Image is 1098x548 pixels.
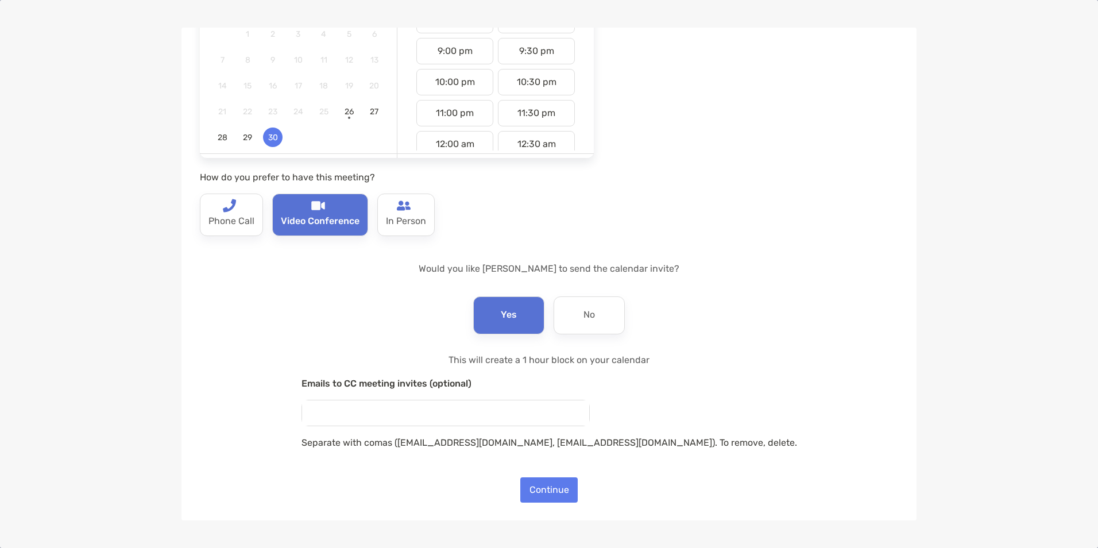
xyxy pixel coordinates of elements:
[339,81,359,91] span: 19
[212,107,232,117] span: 21
[430,378,471,389] span: (optional)
[498,131,575,157] div: 12:30 am
[314,81,334,91] span: 18
[200,170,594,184] p: How do you prefer to have this meeting?
[311,199,325,213] img: type-call
[520,477,578,503] button: Continue
[583,306,595,325] p: No
[238,107,257,117] span: 22
[501,306,517,325] p: Yes
[416,69,493,95] div: 10:00 pm
[288,107,308,117] span: 24
[416,100,493,126] div: 11:00 pm
[365,55,384,65] span: 13
[339,55,359,65] span: 12
[288,55,308,65] span: 10
[212,55,232,65] span: 7
[222,199,236,213] img: type-call
[263,107,283,117] span: 23
[238,133,257,142] span: 29
[301,435,797,450] p: Separate with comas ([EMAIL_ADDRESS][DOMAIN_NAME], [EMAIL_ADDRESS][DOMAIN_NAME]). To remove, delete.
[288,81,308,91] span: 17
[263,55,283,65] span: 9
[365,107,384,117] span: 27
[200,261,898,276] p: Would you like [PERSON_NAME] to send the calendar invite?
[365,29,384,39] span: 6
[263,81,283,91] span: 16
[208,213,254,231] p: Phone Call
[498,38,575,64] div: 9:30 pm
[288,29,308,39] span: 3
[263,133,283,142] span: 30
[263,29,283,39] span: 2
[365,81,384,91] span: 20
[301,376,797,391] p: Emails to CC meeting invites
[238,81,257,91] span: 15
[314,107,334,117] span: 25
[281,213,359,231] p: Video Conference
[397,199,411,213] img: type-call
[339,29,359,39] span: 5
[238,55,257,65] span: 8
[416,131,493,157] div: 12:00 am
[339,107,359,117] span: 26
[416,38,493,64] div: 9:00 pm
[212,133,232,142] span: 28
[386,213,426,231] p: In Person
[498,69,575,95] div: 10:30 pm
[314,55,334,65] span: 11
[498,100,575,126] div: 11:30 pm
[301,353,797,367] p: This will create a 1 hour block on your calendar
[212,81,232,91] span: 14
[238,29,257,39] span: 1
[314,29,334,39] span: 4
